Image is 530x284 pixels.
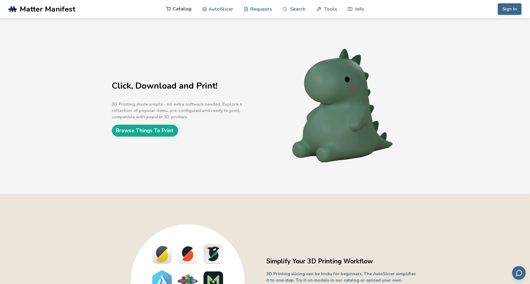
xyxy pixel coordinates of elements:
p: 3D Printing slicing can be tricky for beginners. The AutoSlicer simplifies it to one step. Try it... [267,271,418,283]
span: Matter Manifest [20,5,75,13]
p: 3D Printing made simple - no extra software needed. Explore a collection of popular items, pre-co... [112,101,264,120]
button: Sign In [498,3,522,15]
h2: Simplify Your 3D Printing Workflow [267,257,418,266]
h1: Click, Download and Print! [112,81,264,91]
a: Browse Things To Print [112,125,178,137]
button: Send feedback via email [512,266,526,280]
